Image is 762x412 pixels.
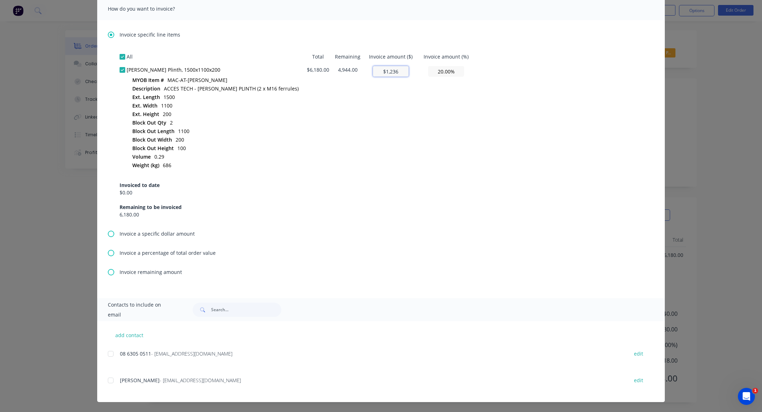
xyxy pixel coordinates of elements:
[163,111,171,117] span: 200
[332,50,364,63] td: Remaining
[132,136,172,143] span: Block Out Width
[738,388,755,405] iframe: Intercom live chat
[127,50,304,63] td: All
[120,350,151,357] span: 08 6305 0511
[752,388,758,394] span: 1
[418,50,474,63] td: Invoice amount (%)
[132,161,159,169] span: Weight (kg)
[176,136,184,143] span: 200
[120,189,160,196] div: $0.00
[630,375,647,385] button: edit
[373,66,409,77] input: $0
[120,268,182,276] span: Invoice remaining amount
[132,93,160,101] span: Ext. Length
[304,50,332,63] td: Total
[132,119,166,126] span: Block Out Qty
[108,300,175,320] span: Contacts to include on email
[164,85,299,92] span: ACCES TECH - [PERSON_NAME] PLINTH (2 x M16 ferrules)
[170,119,173,126] span: 2
[332,63,364,173] td: 4,944.00
[132,153,151,160] span: Volume
[120,230,195,237] span: Invoice a specific dollar amount
[164,94,175,100] span: 1500
[120,211,182,218] div: 6,180.00
[428,66,464,77] input: 0.00%
[211,303,281,317] input: Search...
[160,377,241,384] span: - [EMAIL_ADDRESS][DOMAIN_NAME]
[630,349,647,358] button: edit
[132,144,174,152] span: Block Out Height
[108,330,150,340] button: add contact
[132,110,159,118] span: Ext. Height
[151,350,232,357] span: - [EMAIL_ADDRESS][DOMAIN_NAME]
[178,128,189,134] span: 1100
[177,145,186,152] span: 100
[154,153,164,160] span: 0.29
[120,377,160,384] span: [PERSON_NAME]
[364,50,418,63] td: Invoice amount ($)
[132,127,175,135] span: Block Out Length
[120,31,180,38] span: Invoice specific line items
[304,63,332,173] td: $6,180.00
[132,85,160,92] span: Description
[161,102,172,109] span: 1100
[163,162,171,169] span: 686
[132,76,164,84] span: MYOB Item #
[108,4,186,14] span: How do you want to invoice?
[120,249,216,257] span: Invoice a percentage of total order value
[132,102,158,109] span: Ext. Width
[120,181,160,189] div: Invoiced to date
[167,77,227,83] span: MAC-AT-[PERSON_NAME]
[127,66,304,73] div: [PERSON_NAME] Plinth, 1500x1100x200
[120,203,182,211] div: Remaining to be invoiced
